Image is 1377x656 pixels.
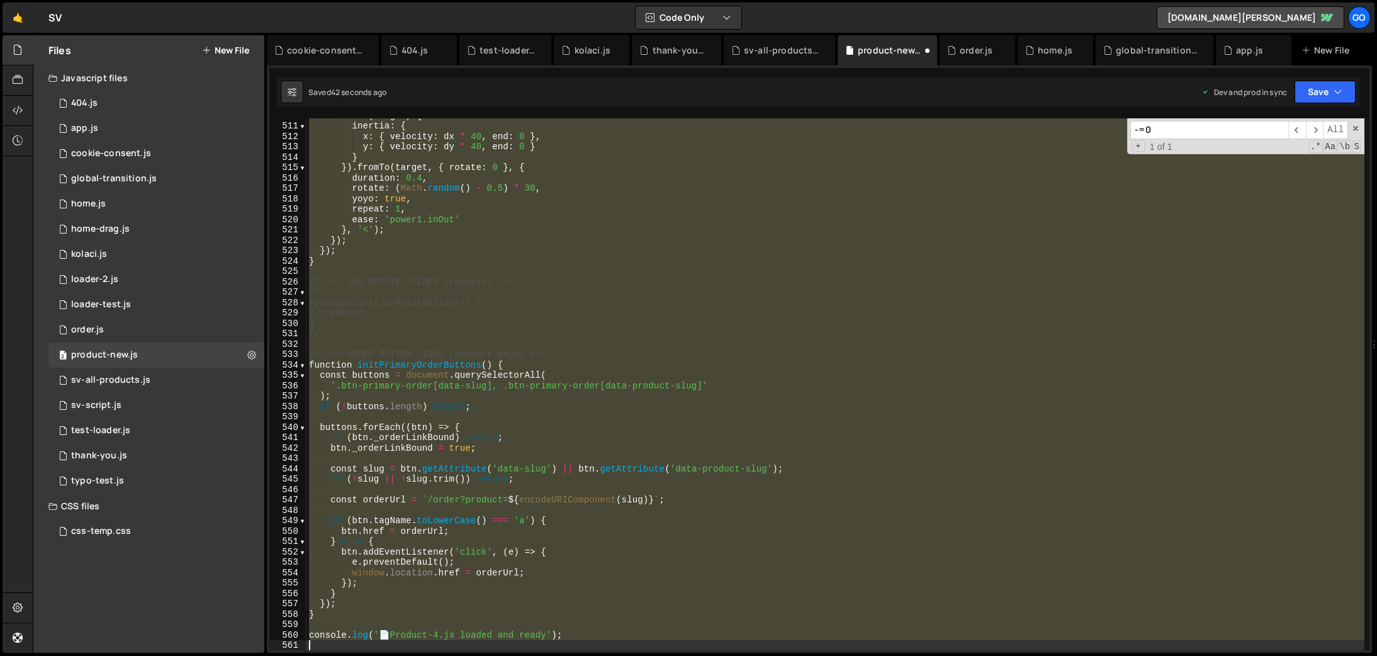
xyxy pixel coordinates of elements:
[1348,6,1371,29] div: go
[71,526,131,537] div: css-temp.css
[71,475,124,487] div: typo-test.js
[202,45,249,55] button: New File
[48,217,264,242] div: 14248/40457.js
[1201,87,1287,98] div: Dev and prod in sync
[308,87,386,98] div: Saved
[48,43,71,57] h2: Files
[48,292,264,317] div: 14248/42454.js
[269,640,306,651] div: 561
[1038,44,1072,57] div: home.js
[331,87,386,98] div: 42 seconds ago
[1306,121,1324,139] span: ​
[1324,140,1337,153] span: CaseSensitive Search
[48,443,264,468] div: 14248/42099.js
[48,519,264,544] div: 14248/38037.css
[269,443,306,454] div: 542
[269,194,306,205] div: 518
[269,329,306,339] div: 531
[269,547,306,558] div: 552
[269,609,306,620] div: 558
[48,10,62,25] div: SV
[269,204,306,215] div: 519
[269,215,306,225] div: 520
[269,277,306,288] div: 526
[269,412,306,422] div: 539
[71,148,151,159] div: cookie-consent.js
[269,183,306,194] div: 517
[269,557,306,568] div: 553
[269,142,306,152] div: 513
[1338,140,1351,153] span: Whole Word Search
[71,375,150,386] div: sv-all-products.js
[71,400,121,411] div: sv-script.js
[269,246,306,256] div: 523
[71,173,157,184] div: global-transition.js
[71,198,106,210] div: home.js
[269,121,306,132] div: 511
[269,225,306,235] div: 521
[636,6,741,29] button: Code Only
[269,619,306,630] div: 559
[48,393,264,418] div: 14248/36561.js
[48,468,264,494] div: 14248/43355.js
[71,450,127,461] div: thank-you.js
[269,132,306,142] div: 512
[1236,44,1263,57] div: app.js
[1309,140,1322,153] span: RegExp Search
[744,44,820,57] div: sv-all-products.js
[269,381,306,392] div: 536
[1157,6,1344,29] a: [DOMAIN_NAME][PERSON_NAME]
[269,349,306,360] div: 533
[269,370,306,381] div: 535
[269,339,306,350] div: 532
[269,391,306,402] div: 537
[1288,121,1306,139] span: ​
[71,98,98,109] div: 404.js
[71,425,130,436] div: test-loader.js
[269,256,306,267] div: 524
[269,599,306,609] div: 557
[269,464,306,475] div: 544
[269,360,306,371] div: 534
[3,3,33,33] a: 🤙
[1130,121,1288,139] input: Search for
[269,474,306,485] div: 545
[269,433,306,443] div: 541
[48,166,264,191] div: 14248/41685.js
[269,578,306,589] div: 555
[71,349,138,361] div: product-new.js
[59,351,67,361] span: 2
[287,44,364,57] div: cookie-consent.js
[269,152,306,163] div: 514
[48,317,264,342] div: 14248/41299.js
[269,287,306,298] div: 527
[269,495,306,506] div: 547
[1145,142,1177,152] span: 1 of 1
[575,44,610,57] div: kolaci.js
[269,422,306,433] div: 540
[71,249,107,260] div: kolaci.js
[71,123,98,134] div: app.js
[269,319,306,329] div: 530
[269,173,306,184] div: 516
[269,485,306,495] div: 546
[71,324,104,336] div: order.js
[48,242,264,267] div: 14248/45841.js
[269,516,306,526] div: 549
[48,342,264,368] div: 14248/39945.js
[269,536,306,547] div: 551
[48,191,264,217] div: 14248/38890.js
[269,266,306,277] div: 525
[269,298,306,308] div: 528
[1295,81,1356,103] button: Save
[48,418,264,443] div: 14248/46529.js
[269,526,306,537] div: 550
[71,223,130,235] div: home-drag.js
[269,589,306,599] div: 556
[1132,140,1145,152] span: Toggle Replace mode
[269,402,306,412] div: 538
[653,44,706,57] div: thank-you.js
[48,267,264,292] div: 14248/42526.js
[1301,44,1354,57] div: New File
[858,44,922,57] div: product-new.js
